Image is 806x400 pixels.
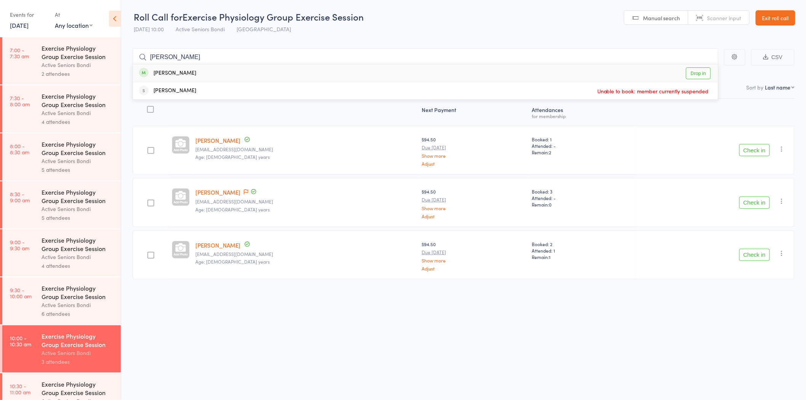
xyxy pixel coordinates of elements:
[2,133,121,181] a: 8:00 -8:30 amExercise Physiology Group Exercise SessionActive Seniors Bondi5 attendees
[10,47,29,59] time: 7:00 - 7:30 am
[42,188,114,205] div: Exercise Physiology Group Exercise Session
[756,10,795,26] a: Exit roll call
[765,83,791,91] div: Last name
[707,14,742,22] span: Scanner input
[532,241,634,247] span: Booked: 2
[196,154,270,160] span: Age: [DEMOGRAPHIC_DATA] years
[532,254,634,260] span: Remain:
[42,309,114,318] div: 6 attendees
[176,25,225,33] span: Active Seniors Bondi
[422,241,526,271] div: $94.50
[196,199,416,204] small: gailbooth@ozemail.com.au
[532,247,634,254] span: Attended: 1
[2,181,121,229] a: 8:30 -9:00 amExercise Physiology Group Exercise SessionActive Seniors Bondi5 attendees
[422,206,526,211] a: Show more
[42,236,114,253] div: Exercise Physiology Group Exercise Session
[42,213,114,222] div: 5 attendees
[196,258,270,265] span: Age: [DEMOGRAPHIC_DATA] years
[10,335,31,347] time: 10:00 - 10:30 am
[747,83,764,91] label: Sort by
[10,287,32,299] time: 9:30 - 10:00 am
[42,140,114,157] div: Exercise Physiology Group Exercise Session
[42,109,114,117] div: Active Seniors Bondi
[55,21,93,29] div: Any location
[10,239,29,251] time: 9:00 - 9:30 am
[549,254,550,260] span: 1
[42,165,114,174] div: 5 attendees
[10,191,30,203] time: 8:30 - 9:00 am
[739,249,770,261] button: Check in
[42,117,114,126] div: 4 attendees
[139,86,196,95] div: [PERSON_NAME]
[42,349,114,357] div: Active Seniors Bondi
[422,214,526,219] a: Adjust
[10,8,47,21] div: Events for
[10,383,30,395] time: 10:30 - 11:00 am
[422,161,526,166] a: Adjust
[595,85,711,97] span: Unable to book: member currently suspended
[42,284,114,301] div: Exercise Physiology Group Exercise Session
[422,266,526,271] a: Adjust
[419,102,529,122] div: Next Payment
[42,44,114,61] div: Exercise Physiology Group Exercise Session
[196,241,241,249] a: [PERSON_NAME]
[42,253,114,261] div: Active Seniors Bondi
[42,69,114,78] div: 2 attendees
[686,67,711,79] a: Drop in
[532,195,634,201] span: Attended: -
[2,85,121,133] a: 7:30 -8:00 amExercise Physiology Group Exercise SessionActive Seniors Bondi4 attendees
[532,136,634,142] span: Booked: 1
[422,258,526,263] a: Show more
[422,197,526,202] small: Due [DATE]
[196,206,270,213] span: Age: [DEMOGRAPHIC_DATA] years
[133,48,718,66] input: Search by name
[2,229,121,277] a: 9:00 -9:30 amExercise Physiology Group Exercise SessionActive Seniors Bondi4 attendees
[182,10,364,23] span: Exercise Physiology Group Exercise Session
[42,332,114,349] div: Exercise Physiology Group Exercise Session
[2,37,121,85] a: 7:00 -7:30 amExercise Physiology Group Exercise SessionActive Seniors Bondi2 attendees
[42,261,114,270] div: 4 attendees
[532,149,634,155] span: Remain:
[643,14,680,22] span: Manual search
[2,277,121,325] a: 9:30 -10:00 amExercise Physiology Group Exercise SessionActive Seniors Bondi6 attendees
[751,49,795,66] button: CSV
[422,250,526,255] small: Due [DATE]
[42,301,114,309] div: Active Seniors Bondi
[42,157,114,165] div: Active Seniors Bondi
[134,10,182,23] span: Roll Call for
[10,143,29,155] time: 8:00 - 8:30 am
[42,357,114,366] div: 3 attendees
[549,149,551,155] span: 2
[739,197,770,209] button: Check in
[55,8,93,21] div: At
[196,147,416,152] small: manderson1149@icloud.com
[532,188,634,195] span: Booked: 3
[422,136,526,166] div: $94.50
[196,136,241,144] a: [PERSON_NAME]
[2,325,121,373] a: 10:00 -10:30 amExercise Physiology Group Exercise SessionActive Seniors Bondi3 attendees
[532,142,634,149] span: Attended: -
[529,102,637,122] div: Atten­dances
[549,201,552,208] span: 0
[10,21,29,29] a: [DATE]
[237,25,291,33] span: [GEOGRAPHIC_DATA]
[139,69,196,78] div: [PERSON_NAME]
[422,145,526,150] small: Due [DATE]
[422,153,526,158] a: Show more
[42,380,114,397] div: Exercise Physiology Group Exercise Session
[532,201,634,208] span: Remain:
[42,205,114,213] div: Active Seniors Bondi
[42,61,114,69] div: Active Seniors Bondi
[532,114,634,118] div: for membership
[422,188,526,218] div: $94.50
[739,144,770,156] button: Check in
[196,188,241,196] a: [PERSON_NAME]
[42,92,114,109] div: Exercise Physiology Group Exercise Session
[196,251,416,257] small: brendarsn@gmail.com
[134,25,164,33] span: [DATE] 10:00
[10,95,30,107] time: 7:30 - 8:00 am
